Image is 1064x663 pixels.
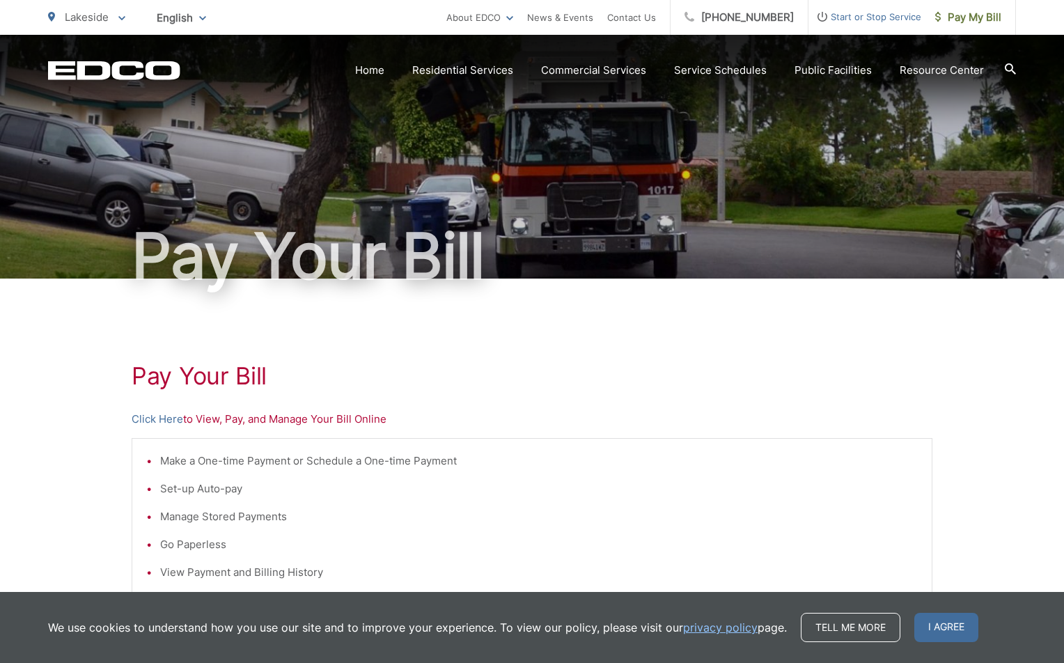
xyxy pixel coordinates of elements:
[900,62,984,79] a: Resource Center
[527,9,593,26] a: News & Events
[160,536,918,553] li: Go Paperless
[795,62,872,79] a: Public Facilities
[132,411,932,428] p: to View, Pay, and Manage Your Bill Online
[146,6,217,30] span: English
[160,453,918,469] li: Make a One-time Payment or Schedule a One-time Payment
[674,62,767,79] a: Service Schedules
[160,481,918,497] li: Set-up Auto-pay
[160,564,918,581] li: View Payment and Billing History
[132,362,932,390] h1: Pay Your Bill
[132,411,183,428] a: Click Here
[48,221,1016,291] h1: Pay Your Bill
[48,61,180,80] a: EDCD logo. Return to the homepage.
[446,9,513,26] a: About EDCO
[160,508,918,525] li: Manage Stored Payments
[914,613,978,642] span: I agree
[935,9,1001,26] span: Pay My Bill
[65,10,109,24] span: Lakeside
[412,62,513,79] a: Residential Services
[801,613,900,642] a: Tell me more
[541,62,646,79] a: Commercial Services
[607,9,656,26] a: Contact Us
[48,619,787,636] p: We use cookies to understand how you use our site and to improve your experience. To view our pol...
[355,62,384,79] a: Home
[683,619,758,636] a: privacy policy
